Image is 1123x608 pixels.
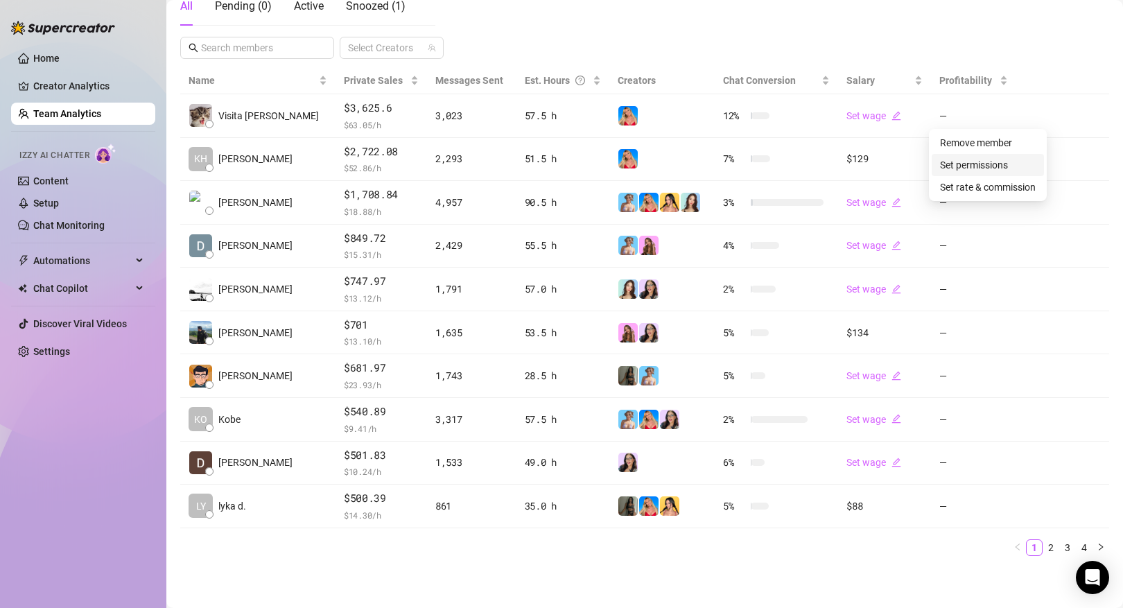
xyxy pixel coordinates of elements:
[33,53,60,64] a: Home
[1092,539,1109,556] li: Next Page
[931,485,1016,528] td: —
[33,220,105,231] a: Chat Monitoring
[344,205,419,218] span: $ 18.88 /h
[189,43,198,53] span: search
[344,490,419,507] span: $500.39
[931,268,1016,311] td: —
[435,325,508,340] div: 1,635
[189,73,316,88] span: Name
[1097,543,1105,551] span: right
[660,410,679,429] img: Sami
[846,284,901,295] a: Set wageedit
[19,149,89,162] span: Izzy AI Chatter
[435,455,508,470] div: 1,533
[435,195,508,210] div: 4,957
[344,118,419,132] span: $ 63.05 /h
[201,40,315,55] input: Search members
[218,151,293,166] span: [PERSON_NAME]
[940,137,1012,148] a: Remove member
[846,110,901,121] a: Set wageedit
[218,108,319,123] span: Visita [PERSON_NAME]
[891,284,901,294] span: edit
[428,44,436,52] span: team
[723,325,745,340] span: 5 %
[344,247,419,261] span: $ 15.31 /h
[344,447,419,464] span: $501.83
[1059,539,1076,556] li: 3
[189,278,212,301] img: Wyne
[525,498,601,514] div: 35.0 h
[723,368,745,383] span: 5 %
[344,144,419,160] span: $2,722.08
[435,238,508,253] div: 2,429
[525,195,601,210] div: 90.5 h
[618,279,638,299] img: Amelia
[639,410,659,429] img: Ashley
[846,414,901,425] a: Set wageedit
[180,67,336,94] th: Name
[639,323,659,342] img: Sami
[1026,539,1043,556] li: 1
[846,75,875,86] span: Salary
[525,455,601,470] div: 49.0 h
[723,412,745,427] span: 2 %
[723,195,745,210] span: 3 %
[1077,540,1092,555] a: 4
[189,191,212,214] img: Paul James Sori…
[723,75,796,86] span: Chat Conversion
[525,368,601,383] div: 28.5 h
[218,498,246,514] span: lyka d.
[681,193,700,212] img: Amelia
[846,325,923,340] div: $134
[618,106,638,125] img: Ashley
[639,366,659,385] img: Vanessa
[1027,540,1042,555] a: 1
[940,159,1008,171] a: Set permissions
[33,175,69,186] a: Content
[723,455,745,470] span: 6 %
[891,458,901,467] span: edit
[846,370,901,381] a: Set wageedit
[344,161,419,175] span: $ 52.86 /h
[189,321,212,344] img: John
[1009,539,1026,556] button: left
[344,378,419,392] span: $ 23.93 /h
[33,198,59,209] a: Setup
[33,108,101,119] a: Team Analytics
[723,151,745,166] span: 7 %
[723,281,745,297] span: 2 %
[1013,543,1022,551] span: left
[218,281,293,297] span: [PERSON_NAME]
[575,73,585,88] span: question-circle
[525,325,601,340] div: 53.5 h
[639,236,659,255] img: Ari
[1009,539,1026,556] li: Previous Page
[344,75,403,86] span: Private Sales
[940,182,1036,193] a: Set rate & commission
[33,318,127,329] a: Discover Viral Videos
[435,151,508,166] div: 2,293
[33,75,144,97] a: Creator Analytics
[891,198,901,207] span: edit
[660,193,679,212] img: Jocelyn
[344,403,419,420] span: $540.89
[525,151,601,166] div: 51.5 h
[639,279,659,299] img: Sami
[218,412,241,427] span: Kobe
[344,422,419,435] span: $ 9.41 /h
[18,255,29,266] span: thunderbolt
[891,414,901,424] span: edit
[189,365,212,388] img: conan bez
[435,368,508,383] div: 1,743
[194,151,207,166] span: KH
[846,457,901,468] a: Set wageedit
[196,498,206,514] span: LY
[189,451,212,474] img: Dane Elle
[189,234,212,257] img: Dale Jacolba
[525,108,601,123] div: 57.5 h
[846,498,923,514] div: $88
[525,238,601,253] div: 55.5 h
[723,238,745,253] span: 4 %
[435,75,503,86] span: Messages Sent
[344,317,419,333] span: $701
